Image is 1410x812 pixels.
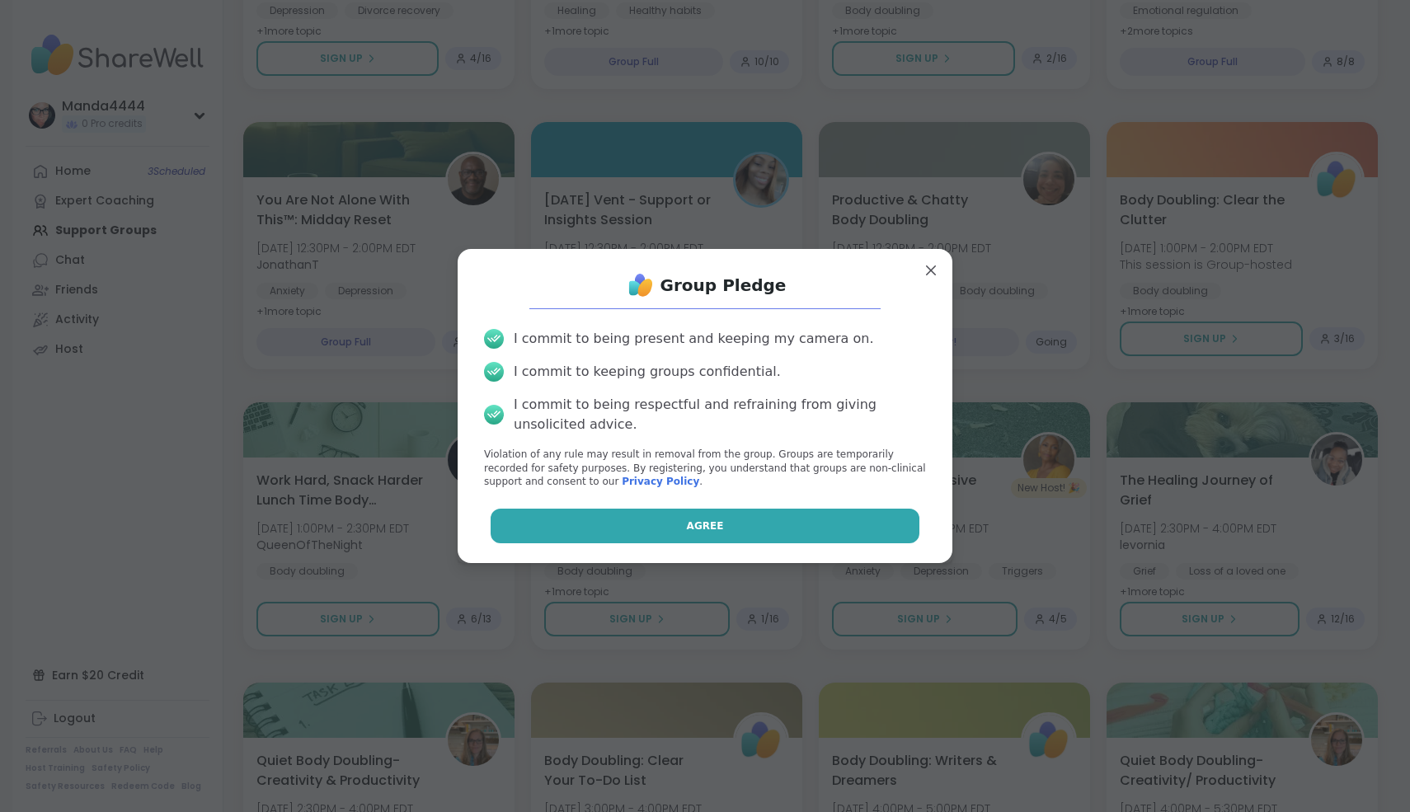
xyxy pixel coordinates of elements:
[514,362,781,382] div: I commit to keeping groups confidential.
[514,395,926,434] div: I commit to being respectful and refraining from giving unsolicited advice.
[624,269,657,302] img: ShareWell Logo
[687,519,724,533] span: Agree
[514,329,873,349] div: I commit to being present and keeping my camera on.
[622,476,699,487] a: Privacy Policy
[484,448,926,489] p: Violation of any rule may result in removal from the group. Groups are temporarily recorded for s...
[660,274,787,297] h1: Group Pledge
[491,509,920,543] button: Agree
